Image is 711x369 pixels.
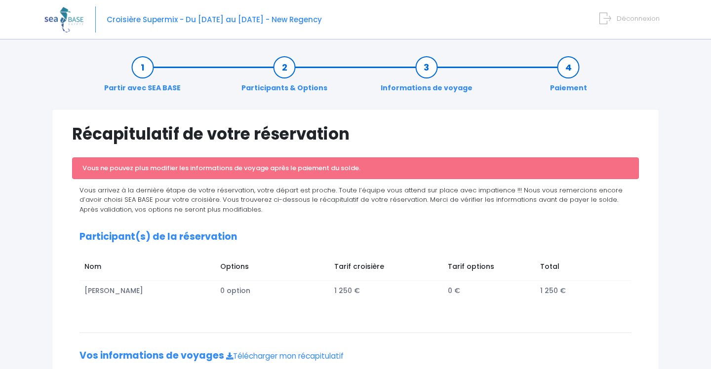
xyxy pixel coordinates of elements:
[107,14,322,25] span: Croisière Supermix - Du [DATE] au [DATE] - New Regency
[72,124,639,144] h1: Récapitulatif de votre réservation
[535,280,622,300] td: 1 250 €
[99,62,186,93] a: Partir avec SEA BASE
[329,257,443,280] td: Tarif croisière
[443,280,535,300] td: 0 €
[79,185,623,214] span: Vous arrivez à la dernière étape de votre réservation, votre départ est proche. Toute l’équipe vo...
[79,257,215,280] td: Nom
[79,231,632,243] h2: Participant(s) de la réservation
[215,257,329,280] td: Options
[376,62,477,93] a: Informations de voyage
[443,257,535,280] td: Tarif options
[79,280,215,300] td: [PERSON_NAME]
[237,62,332,93] a: Participants & Options
[220,286,250,295] span: 0 option
[79,350,632,362] h2: Vos informations de voyages
[226,351,344,361] a: Télécharger mon récapitulatif
[545,62,592,93] a: Paiement
[72,157,639,179] div: Vous ne pouvez plus modifier les informations de voyage après le paiement du solde.
[329,280,443,300] td: 1 250 €
[535,257,622,280] td: Total
[617,14,660,23] span: Déconnexion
